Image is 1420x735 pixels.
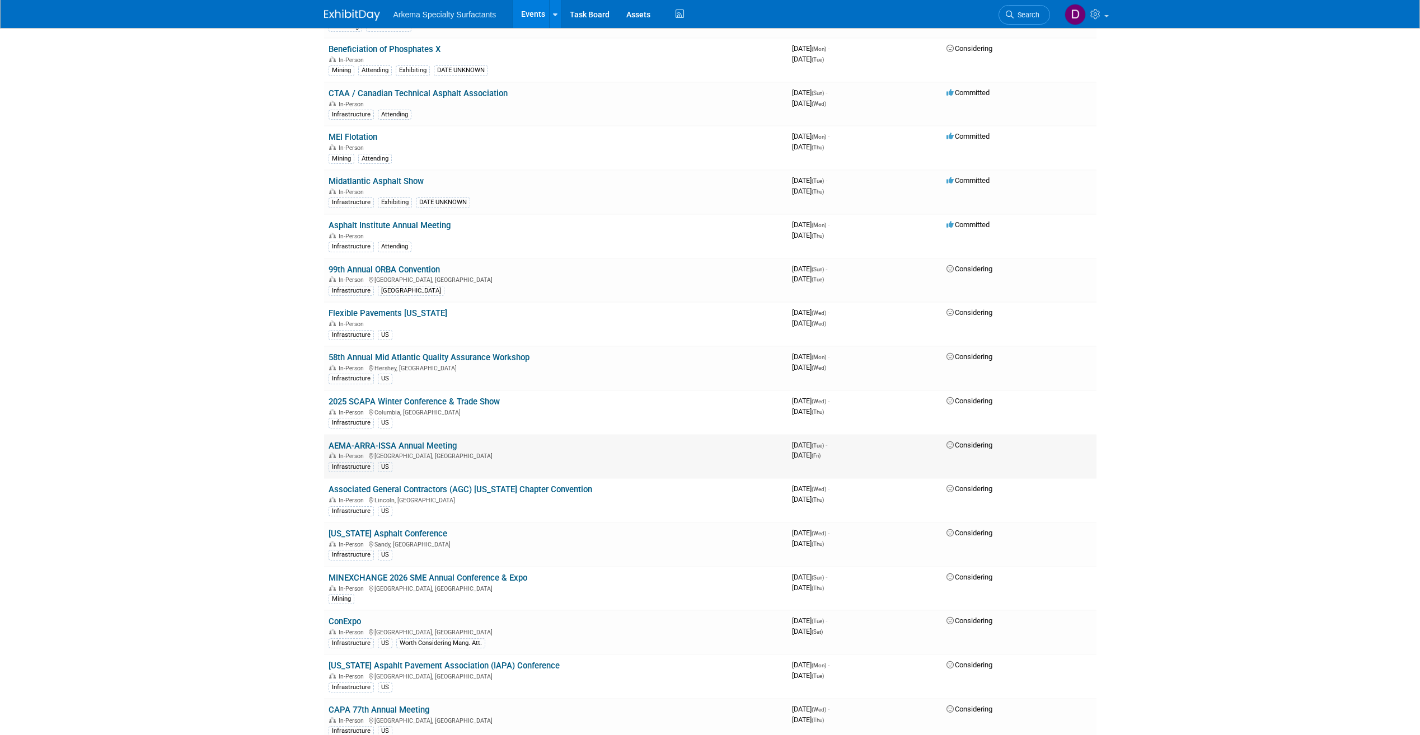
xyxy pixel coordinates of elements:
[329,462,374,472] div: Infrastructure
[378,374,392,384] div: US
[828,484,829,493] span: -
[792,661,829,669] span: [DATE]
[826,176,827,185] span: -
[329,682,374,692] div: Infrastructure
[329,88,508,98] a: CTAA / Canadian Technical Asphalt Association
[378,110,411,120] div: Attending
[812,222,826,228] span: (Mon)
[329,132,377,142] a: MEI Flotation
[812,56,824,63] span: (Tue)
[828,352,829,361] span: -
[946,220,990,229] span: Committed
[792,451,821,459] span: [DATE]
[1014,11,1039,19] span: Search
[792,88,827,97] span: [DATE]
[812,662,826,668] span: (Mon)
[329,44,440,54] a: Beneficiation of Phosphates X
[329,365,336,370] img: In-Person Event
[329,673,336,679] img: In-Person Event
[329,363,783,372] div: Hershey, [GEOGRAPHIC_DATA]
[792,352,829,361] span: [DATE]
[339,321,367,328] span: In-Person
[999,5,1050,25] a: Search
[329,585,336,591] img: In-Person Event
[329,65,354,76] div: Mining
[946,484,992,493] span: Considering
[812,618,824,624] span: (Tue)
[358,65,392,76] div: Attending
[946,265,992,273] span: Considering
[329,441,457,451] a: AEMA-ARRA-ISSA Annual Meeting
[792,99,826,107] span: [DATE]
[329,541,336,546] img: In-Person Event
[378,330,392,340] div: US
[329,638,374,648] div: Infrastructure
[946,529,992,537] span: Considering
[339,409,367,416] span: In-Person
[434,65,488,76] div: DATE UNKNOWN
[812,717,824,723] span: (Thu)
[329,715,783,724] div: [GEOGRAPHIC_DATA], [GEOGRAPHIC_DATA]
[1065,4,1086,25] img: Diane Stepanic
[826,441,827,449] span: -
[339,144,367,152] span: In-Person
[329,321,336,326] img: In-Person Event
[792,715,824,724] span: [DATE]
[329,583,783,592] div: [GEOGRAPHIC_DATA], [GEOGRAPHIC_DATA]
[946,132,990,140] span: Committed
[329,176,424,186] a: Midatlantic Asphalt Show
[339,673,367,680] span: In-Person
[378,682,392,692] div: US
[339,276,367,284] span: In-Person
[396,638,485,648] div: Worth Considering Mang. Att.
[358,154,392,164] div: Attending
[329,220,451,230] a: Asphalt Institute Annual Meeting
[812,453,821,459] span: (Fri)
[329,661,560,671] a: [US_STATE] Aspahlt Pavement Association (IAPA) Conference
[812,541,824,547] span: (Thu)
[329,233,336,238] img: In-Person Event
[329,453,336,458] img: In-Person Event
[329,110,374,120] div: Infrastructure
[329,594,354,604] div: Mining
[812,530,826,536] span: (Wed)
[812,310,826,316] span: (Wed)
[792,484,829,493] span: [DATE]
[826,88,827,97] span: -
[329,529,447,539] a: [US_STATE] Asphalt Conference
[792,583,824,592] span: [DATE]
[329,409,336,414] img: In-Person Event
[812,90,824,96] span: (Sun)
[339,56,367,64] span: In-Person
[812,233,824,239] span: (Thu)
[339,365,367,372] span: In-Person
[946,88,990,97] span: Committed
[324,10,380,21] img: ExhibitDay
[792,275,824,283] span: [DATE]
[329,242,374,252] div: Infrastructure
[812,585,824,591] span: (Thu)
[812,134,826,140] span: (Mon)
[792,143,824,151] span: [DATE]
[812,266,824,272] span: (Sun)
[826,265,827,273] span: -
[378,506,392,516] div: US
[329,144,336,150] img: In-Person Event
[812,354,826,360] span: (Mon)
[792,132,829,140] span: [DATE]
[828,661,829,669] span: -
[416,197,470,208] div: DATE UNKNOWN
[828,132,829,140] span: -
[339,585,367,592] span: In-Person
[329,308,447,318] a: Flexible Pavements [US_STATE]
[329,407,783,416] div: Columbia, [GEOGRAPHIC_DATA]
[378,638,392,648] div: US
[329,197,374,208] div: Infrastructure
[946,661,992,669] span: Considering
[812,442,824,449] span: (Tue)
[329,497,336,502] img: In-Person Event
[812,178,824,184] span: (Tue)
[329,484,592,494] a: Associated General Contractors (AGC) [US_STATE] Chapter Convention
[329,671,783,680] div: [GEOGRAPHIC_DATA], [GEOGRAPHIC_DATA]
[396,65,430,76] div: Exhibiting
